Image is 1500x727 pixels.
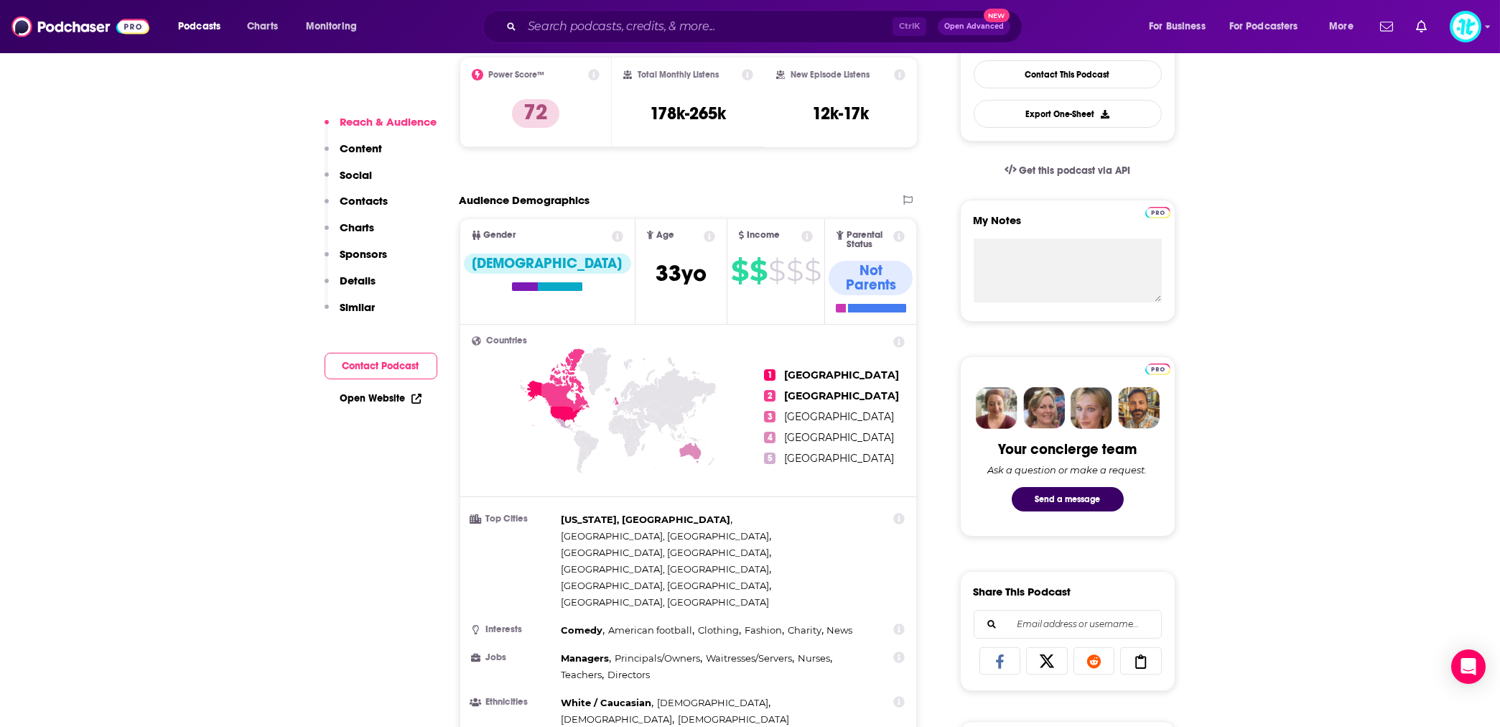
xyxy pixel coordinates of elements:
span: 3 [764,411,775,422]
span: Fashion [745,624,782,636]
div: Search podcasts, credits, & more... [496,10,1036,43]
img: Sydney Profile [976,387,1017,429]
button: Reach & Audience [325,115,437,142]
span: , [562,667,605,683]
img: Podchaser Pro [1145,363,1170,375]
span: 2 [764,390,775,402]
p: Sponsors [340,247,388,261]
button: Sponsors [325,247,388,274]
div: Search followers [974,610,1162,639]
button: Show profile menu [1450,11,1481,42]
span: , [562,578,772,594]
img: User Profile [1450,11,1481,42]
button: open menu [1139,15,1224,38]
h3: 12k-17k [813,103,870,124]
span: Logged in as ImpactTheory [1450,11,1481,42]
span: Age [656,231,674,240]
button: Contact Podcast [325,353,437,379]
button: open menu [1220,15,1319,38]
p: Similar [340,300,376,314]
div: Your concierge team [998,440,1137,458]
h3: Jobs [472,653,556,662]
span: [GEOGRAPHIC_DATA], [GEOGRAPHIC_DATA] [562,530,770,542]
span: Clothing [698,624,739,636]
span: News [826,624,852,636]
span: , [562,545,772,561]
span: [GEOGRAPHIC_DATA] [784,369,899,381]
span: , [562,622,605,639]
span: American football [608,624,692,636]
span: , [657,695,770,711]
span: Comedy [562,624,603,636]
span: $ [750,259,767,282]
span: [DEMOGRAPHIC_DATA] [678,713,789,725]
span: Income [747,231,780,240]
p: 72 [512,99,559,128]
span: [DEMOGRAPHIC_DATA] [657,697,768,708]
span: More [1329,17,1354,37]
p: Content [340,142,383,155]
p: Charts [340,221,375,234]
button: Contacts [325,194,388,221]
span: $ [804,259,821,282]
span: $ [768,259,785,282]
span: Podcasts [178,17,220,37]
span: [US_STATE], [GEOGRAPHIC_DATA] [562,514,731,525]
a: Show notifications dropdown [1410,14,1433,39]
a: Pro website [1145,361,1170,375]
span: Get this podcast via API [1019,165,1130,177]
h3: Share This Podcast [974,585,1071,598]
span: [GEOGRAPHIC_DATA] [784,431,894,444]
h2: New Episode Listens [791,70,870,80]
h2: Power Score™ [489,70,545,80]
span: Directors [607,669,650,680]
span: Parental Status [847,231,891,249]
span: [GEOGRAPHIC_DATA], [GEOGRAPHIC_DATA] [562,580,770,591]
p: Reach & Audience [340,115,437,129]
button: open menu [168,15,239,38]
span: Charity [788,624,821,636]
span: Ctrl K [893,17,926,36]
a: Show notifications dropdown [1374,14,1399,39]
span: $ [731,259,748,282]
span: Principals/Owners [615,652,700,664]
span: [GEOGRAPHIC_DATA] [784,410,894,423]
h3: Ethnicities [472,698,556,707]
button: Send a message [1012,487,1124,511]
h3: Interests [472,625,556,634]
span: New [984,9,1010,22]
button: Similar [325,300,376,327]
span: Waitresses/Servers [706,652,792,664]
h3: Top Cities [472,514,556,524]
a: Share on Reddit [1073,647,1115,675]
span: , [615,650,702,667]
input: Search podcasts, credits, & more... [522,15,893,38]
span: [GEOGRAPHIC_DATA] [784,389,899,402]
span: , [698,622,741,639]
button: Charts [325,221,375,247]
button: Details [325,274,376,300]
span: , [706,650,794,667]
p: Social [340,168,373,182]
img: Jules Profile [1071,387,1112,429]
span: 33 yo [656,259,707,287]
img: Podchaser - Follow, Share and Rate Podcasts [11,13,149,40]
span: 5 [764,453,775,464]
span: , [608,622,694,639]
div: Not Parents [829,261,913,295]
span: , [562,528,772,545]
span: Gender [484,231,516,240]
a: Contact This Podcast [974,60,1162,88]
h2: Total Monthly Listens [638,70,719,80]
span: [GEOGRAPHIC_DATA], [GEOGRAPHIC_DATA] [562,547,770,558]
button: Export One-Sheet [974,100,1162,128]
span: Countries [487,336,528,346]
label: My Notes [974,213,1162,239]
span: [GEOGRAPHIC_DATA], [GEOGRAPHIC_DATA] [562,563,770,575]
h2: Audience Demographics [460,193,590,207]
span: [GEOGRAPHIC_DATA] [784,452,894,465]
span: $ [786,259,803,282]
p: Details [340,274,376,287]
span: , [562,650,612,667]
